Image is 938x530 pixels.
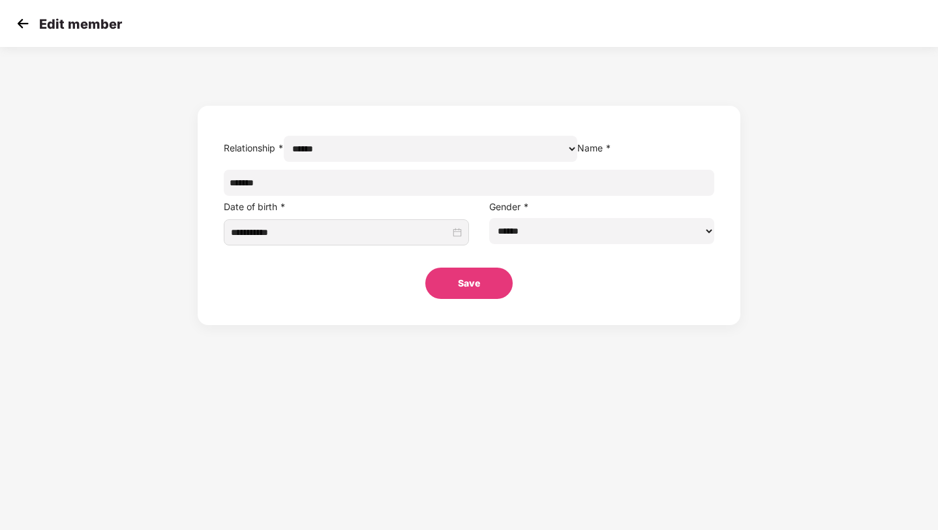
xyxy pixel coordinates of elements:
[39,16,122,32] p: Edit member
[13,14,33,33] img: svg+xml;base64,PHN2ZyB4bWxucz0iaHR0cDovL3d3dy53My5vcmcvMjAwMC9zdmciIHdpZHRoPSIzMCIgaGVpZ2h0PSIzMC...
[224,201,286,212] label: Date of birth *
[224,142,284,153] label: Relationship *
[577,142,611,153] label: Name *
[489,201,529,212] label: Gender *
[425,268,513,299] button: Save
